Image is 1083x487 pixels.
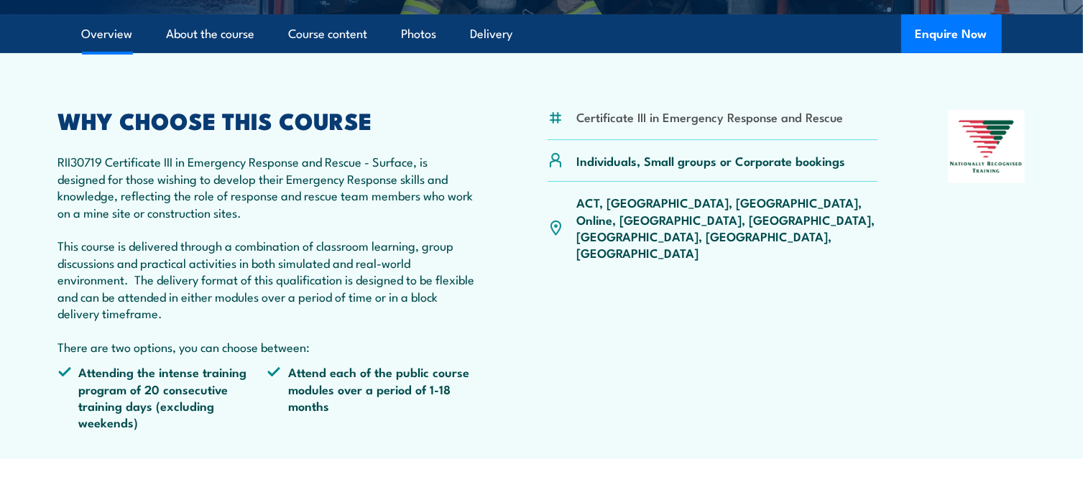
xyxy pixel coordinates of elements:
a: Overview [82,15,133,53]
li: Certificate III in Emergency Response and Rescue [577,108,844,125]
a: Delivery [471,15,513,53]
img: Nationally Recognised Training logo. [948,110,1026,183]
button: Enquire Now [901,14,1002,53]
a: About the course [167,15,255,53]
a: Photos [402,15,437,53]
p: Individuals, Small groups or Corporate bookings [577,152,846,169]
a: Course content [289,15,368,53]
li: Attending the intense training program of 20 consecutive training days (excluding weekends) [58,363,268,431]
p: ACT, [GEOGRAPHIC_DATA], [GEOGRAPHIC_DATA], Online, [GEOGRAPHIC_DATA], [GEOGRAPHIC_DATA], [GEOGRAP... [577,194,878,261]
h2: WHY CHOOSE THIS COURSE [58,110,478,130]
li: Attend each of the public course modules over a period of 1-18 months [267,363,477,431]
p: RII30719 Certificate III in Emergency Response and Rescue - Surface, is designed for those wishin... [58,153,478,355]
